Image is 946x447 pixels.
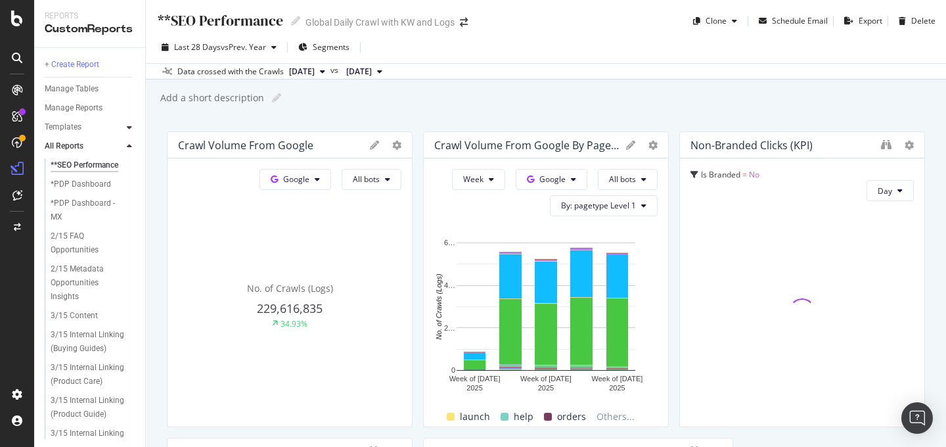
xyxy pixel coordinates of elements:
div: arrow-right-arrow-left [460,18,468,27]
button: All bots [598,169,658,190]
button: Last 28 DaysvsPrev. Year [156,37,282,58]
text: 2025 [609,384,625,392]
button: Google [516,169,587,190]
text: Week of [DATE] [591,375,642,383]
text: Week of [DATE] [520,375,572,383]
span: 2024 Oct. 2nd [346,66,372,78]
text: 0 [451,366,455,374]
button: Week [452,169,505,190]
a: 3/15 Internal Linking (Buying Guides) [51,328,136,356]
span: Google [539,174,566,185]
span: No [749,169,759,180]
span: Is Branded [701,169,740,180]
div: + Create Report [45,58,99,72]
a: Manage Tables [45,82,136,96]
span: help [514,409,533,425]
button: By: pagetype Level 1 [550,195,658,216]
div: 3/15 Internal Linking (Buying Guides) [51,328,128,356]
div: Add a short description [159,91,264,105]
div: Global Daily Crawl with KW and Logs [305,16,455,29]
a: Manage Reports [45,101,136,115]
div: **SEO Performance [51,158,118,172]
text: 2025 [538,384,554,392]
a: Templates [45,120,123,134]
button: All bots [342,169,401,190]
span: vs [330,64,341,76]
div: Clone [706,15,727,26]
div: 3/15 Content [51,309,98,323]
text: 4… [444,281,455,289]
button: Export [839,11,882,32]
i: Edit report name [272,93,281,103]
div: **SEO Performance [156,11,283,31]
span: Week [463,174,484,185]
a: 3/15 Content [51,309,136,323]
div: Non-Branded Clicks (KPI) [690,139,813,152]
div: Delete [911,15,935,26]
a: 2/15 Metadata Opportunities Insights [51,262,136,304]
div: 2/15 FAQ Opportunities [51,229,124,257]
span: = [742,169,747,180]
div: Crawl Volume from GoogleGoogleAll botsNo. of Crawls (Logs)229,616,83534.93% [167,131,413,427]
div: Manage Tables [45,82,99,96]
span: orders [557,409,586,425]
div: Crawl Volume from Google by pagetype [434,139,619,152]
div: Open Intercom Messenger [901,402,933,434]
span: By: pagetype Level 1 [561,200,636,211]
a: **SEO Performance [51,158,136,172]
button: Google [259,169,331,190]
div: Non-Branded Clicks (KPI)Is Branded = NoDay [679,131,925,427]
div: Reports [45,11,135,22]
a: *PDP Dashboard [51,177,136,191]
a: 2/15 FAQ Opportunities [51,229,136,257]
div: Schedule Email [772,15,828,26]
div: Crawl Volume from Google by pagetypeWeekGoogleAll botsBy: pagetype Level 1A chart.launchhelporder... [423,131,669,427]
div: binoculars [881,139,891,150]
div: All Reports [45,139,83,153]
a: + Create Report [45,58,136,72]
div: Manage Reports [45,101,102,115]
a: 3/15 Internal Linking (Product Care) [51,361,136,388]
a: All Reports [45,139,123,153]
text: 2025 [466,384,482,392]
span: All bots [353,174,380,185]
a: 3/15 Internal Linking (Product Guide) [51,394,136,421]
button: [DATE] [284,64,330,80]
div: *PDP Dashboard [51,177,111,191]
span: 229,616,835 [257,300,323,316]
span: 2025 Oct. 4th [289,66,315,78]
div: Crawl Volume from Google [178,139,313,152]
div: 34.93% [281,318,307,329]
div: Templates [45,120,81,134]
div: CustomReports [45,22,135,37]
div: Data crossed with the Crawls [177,66,284,78]
text: Week of [DATE] [449,375,501,383]
span: launch [460,409,490,425]
span: Day [878,185,892,197]
text: No. of Crawls (Logs) [435,273,443,340]
i: Edit report name [291,16,300,26]
button: Delete [893,11,935,32]
div: *PDP Dashboard - MX [51,197,124,224]
span: vs Prev. Year [221,41,266,53]
span: No. of Crawls (Logs) [247,282,333,294]
button: Segments [293,37,355,58]
div: 3/15 Internal Linking (Product Guide) [51,394,128,421]
button: Schedule Email [754,11,828,32]
span: Others... [591,409,640,425]
span: Google [283,174,309,185]
svg: A chart. [434,236,658,396]
div: 2/15 Metadata Opportunities Insights [51,262,128,304]
button: Day [867,180,914,201]
span: All bots [609,174,636,185]
span: Last 28 Days [174,41,221,53]
div: 3/15 Internal Linking (Product Care) [51,361,128,388]
text: 6… [444,239,455,247]
text: 2… [444,324,455,332]
button: [DATE] [341,64,388,80]
span: Segments [313,41,349,53]
div: Export [859,15,882,26]
a: *PDP Dashboard - MX [51,197,136,224]
button: Clone [688,11,742,32]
